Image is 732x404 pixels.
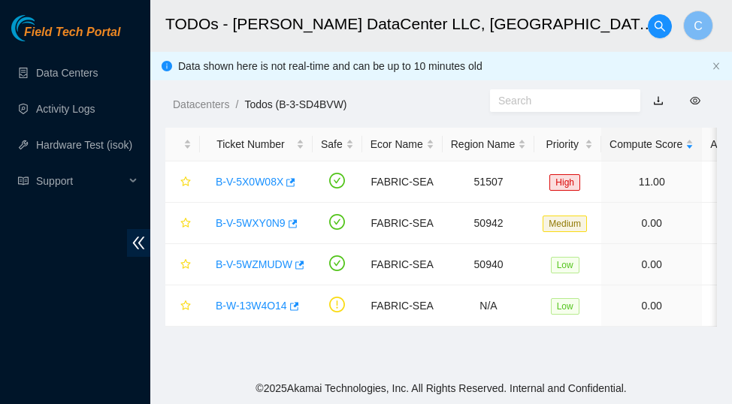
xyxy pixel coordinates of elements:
span: exclamation-circle [329,297,345,312]
button: star [174,211,192,235]
button: star [174,294,192,318]
td: FABRIC-SEA [362,203,443,244]
a: B-V-5WXY0N9 [216,217,286,229]
span: Support [36,166,125,196]
input: Search [498,92,620,109]
a: Datacenters [173,98,229,110]
td: FABRIC-SEA [362,161,443,203]
a: Akamai TechnologiesField Tech Portal [11,27,120,47]
td: 0.00 [601,285,702,327]
td: 0.00 [601,203,702,244]
span: read [18,176,29,186]
button: search [648,14,672,38]
span: star [180,300,191,312]
td: 11.00 [601,161,702,203]
span: Low [551,298,579,315]
a: B-V-5WZMUDW [216,258,292,270]
span: / [235,98,238,110]
span: check-circle [329,255,345,271]
span: eye [690,95,700,106]
button: star [174,170,192,194]
span: C [694,17,703,35]
span: Medium [543,216,587,232]
td: FABRIC-SEA [362,244,443,285]
span: High [549,174,580,191]
span: Low [551,257,579,273]
footer: © 2025 Akamai Technologies, Inc. All Rights Reserved. Internal and Confidential. [150,372,732,404]
a: B-V-5X0W08X [216,176,283,188]
span: star [180,259,191,271]
span: star [180,218,191,230]
span: double-left [127,229,150,257]
a: B-W-13W4O14 [216,300,287,312]
td: 50942 [443,203,535,244]
a: Hardware Test (isok) [36,139,132,151]
button: star [174,252,192,276]
td: 50940 [443,244,535,285]
td: FABRIC-SEA [362,285,443,327]
td: 0.00 [601,244,702,285]
a: Data Centers [36,67,98,79]
button: download [642,89,675,113]
span: Field Tech Portal [24,26,120,40]
td: N/A [443,285,535,327]
span: check-circle [329,214,345,230]
button: C [683,11,713,41]
img: Akamai Technologies [11,15,76,41]
span: search [649,20,671,32]
span: check-circle [329,173,345,188]
a: Todos (B-3-SD4BVW) [244,98,346,110]
a: Activity Logs [36,103,95,115]
span: star [180,176,191,188]
td: 51507 [443,161,535,203]
button: close [712,62,721,71]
